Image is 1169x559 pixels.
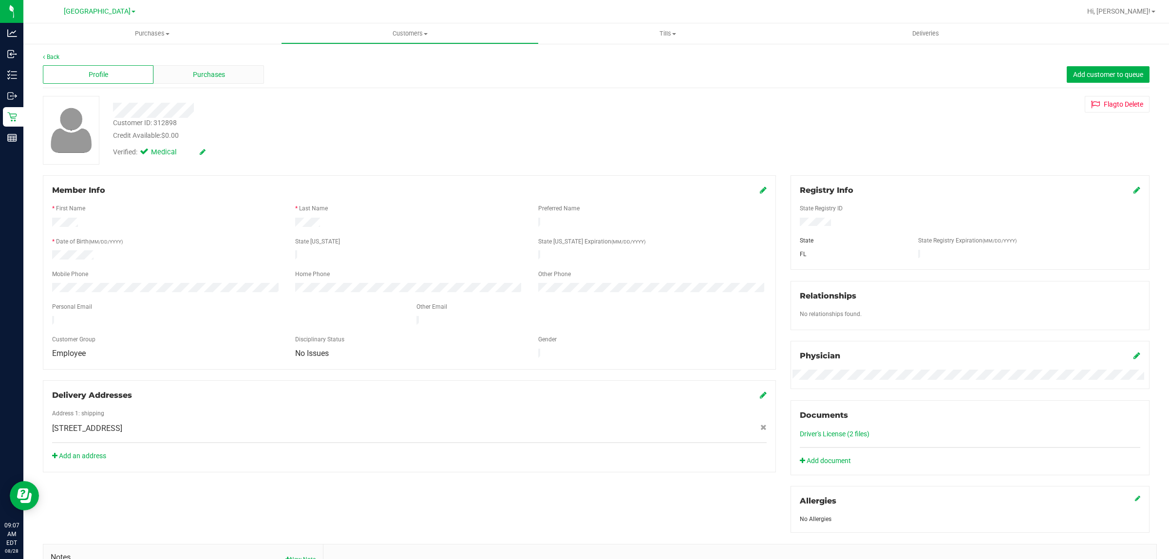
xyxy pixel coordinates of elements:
[800,456,856,466] a: Add document
[800,410,848,420] span: Documents
[7,133,17,143] inline-svg: Reports
[52,186,105,195] span: Member Info
[7,49,17,59] inline-svg: Inbound
[43,54,59,60] a: Back
[52,409,104,418] label: Address 1: shipping
[4,521,19,547] p: 09:07 AM EDT
[299,204,328,213] label: Last Name
[193,70,225,80] span: Purchases
[52,423,122,434] span: [STREET_ADDRESS]
[113,147,206,158] div: Verified:
[295,237,340,246] label: State [US_STATE]
[7,91,17,101] inline-svg: Outbound
[7,28,17,38] inline-svg: Analytics
[89,239,123,244] span: (MM/DD/YYYY)
[7,112,17,122] inline-svg: Retail
[800,496,836,505] span: Allergies
[113,130,659,141] div: Credit Available:
[539,23,796,44] a: Tills
[56,204,85,213] label: First Name
[611,239,645,244] span: (MM/DD/YYYY)
[52,452,106,460] a: Add an address
[52,335,95,344] label: Customer Group
[4,547,19,555] p: 08/28
[800,515,1140,523] div: No Allergies
[1073,71,1143,78] span: Add customer to queue
[899,29,952,38] span: Deliveries
[281,23,539,44] a: Customers
[64,7,131,16] span: [GEOGRAPHIC_DATA]
[797,23,1055,44] a: Deliveries
[10,481,39,510] iframe: Resource center
[295,335,344,344] label: Disciplinary Status
[1087,7,1150,15] span: Hi, [PERSON_NAME]!
[800,351,840,360] span: Physician
[416,302,447,311] label: Other Email
[539,29,796,38] span: Tills
[151,147,190,158] span: Medical
[538,204,580,213] label: Preferred Name
[52,391,132,400] span: Delivery Addresses
[52,302,92,311] label: Personal Email
[23,23,281,44] a: Purchases
[538,335,557,344] label: Gender
[800,291,856,300] span: Relationships
[282,29,538,38] span: Customers
[800,186,853,195] span: Registry Info
[7,70,17,80] inline-svg: Inventory
[918,236,1017,245] label: State Registry Expiration
[800,310,862,318] label: No relationships found.
[1085,96,1150,112] button: Flagto Delete
[46,105,97,155] img: user-icon.png
[52,349,86,358] span: Employee
[792,250,911,259] div: FL
[89,70,108,80] span: Profile
[1067,66,1150,83] button: Add customer to queue
[800,204,843,213] label: State Registry ID
[538,237,645,246] label: State [US_STATE] Expiration
[792,236,911,245] div: State
[295,270,330,279] label: Home Phone
[982,238,1017,243] span: (MM/DD/YYYY)
[538,270,571,279] label: Other Phone
[52,270,88,279] label: Mobile Phone
[800,430,869,438] a: Driver's License (2 files)
[56,237,123,246] label: Date of Birth
[295,349,329,358] span: No Issues
[113,118,177,128] div: Customer ID: 312898
[23,29,281,38] span: Purchases
[161,131,179,139] span: $0.00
